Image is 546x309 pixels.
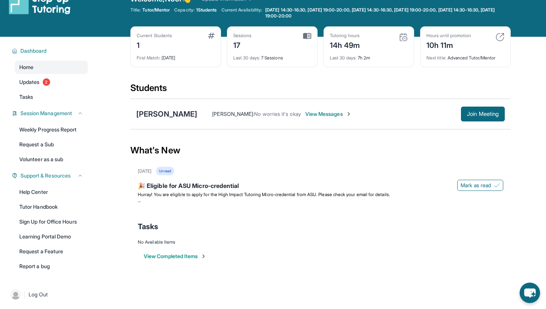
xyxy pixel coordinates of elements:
span: Home [19,64,33,71]
div: [DATE] [138,168,152,174]
div: Students [130,82,511,98]
span: Hurray! You are eligible to apply for the High Impact Tutoring Micro-credential from ASU. Please ... [138,192,390,197]
div: Unread [156,167,174,175]
span: First Match : [137,55,160,61]
button: chat-button [520,283,540,303]
div: 17 [233,39,252,51]
img: Chevron-Right [346,111,352,117]
div: Tutoring hours [330,33,360,39]
a: Tasks [15,90,88,104]
div: 🎉 Eligible for ASU Micro-credential [138,181,503,192]
span: Capacity: [174,7,195,13]
a: Volunteer as a sub [15,153,88,166]
span: Join Meeting [467,112,499,116]
a: [DATE] 14:30-16:30, [DATE] 19:00-20:00, [DATE] 14:30-16:30, [DATE] 19:00-20:00, [DATE] 14:30-16:3... [264,7,511,19]
div: 14h 49m [330,39,360,51]
span: Last 30 days : [330,55,357,61]
span: Support & Resources [20,172,71,179]
span: Tutor/Mentor [142,7,170,13]
div: Hours until promotion [426,33,471,39]
span: Mark as read [461,182,491,189]
img: user-img [10,289,21,300]
span: | [24,290,26,299]
a: Request a Feature [15,245,88,258]
div: [DATE] [137,51,215,61]
span: Log Out [29,291,48,298]
button: Mark as read [457,180,503,191]
div: Sessions [233,33,252,39]
a: Updates2 [15,75,88,89]
a: Help Center [15,185,88,199]
span: Session Management [20,110,72,117]
span: Tasks [138,221,158,232]
div: [PERSON_NAME] [136,109,197,119]
span: 2 [43,78,50,86]
div: Advanced Tutor/Mentor [426,51,504,61]
a: Home [15,61,88,74]
a: Report a bug [15,260,88,273]
a: Request a Sub [15,138,88,151]
span: Tasks [19,93,33,101]
button: Support & Resources [17,172,83,179]
img: card [303,33,311,39]
span: View Messages [305,110,352,118]
span: Last 30 days : [233,55,260,61]
a: Sign Up for Office Hours [15,215,88,228]
button: Join Meeting [461,107,505,121]
div: 10h 11m [426,39,471,51]
span: 1 Students [196,7,217,13]
button: Dashboard [17,47,83,55]
span: Updates [19,78,40,86]
button: Session Management [17,110,83,117]
div: 7 Sessions [233,51,311,61]
span: Title: [130,7,141,13]
img: card [399,33,408,42]
div: 7h 2m [330,51,408,61]
span: Current Availability: [221,7,262,19]
button: View Completed Items [144,253,207,260]
span: [DATE] 14:30-16:30, [DATE] 19:00-20:00, [DATE] 14:30-16:30, [DATE] 19:00-20:00, [DATE] 14:30-16:3... [265,7,509,19]
span: [PERSON_NAME] : [212,111,254,117]
img: card [495,33,504,42]
span: Dashboard [20,47,47,55]
img: card [208,33,215,39]
div: 1 [137,39,172,51]
span: No worries it's okay [254,111,300,117]
span: Next title : [426,55,446,61]
div: What's New [130,134,511,167]
a: Tutor Handbook [15,200,88,214]
div: Current Students [137,33,172,39]
img: Mark as read [494,182,500,188]
a: Learning Portal Demo [15,230,88,243]
div: No Available Items [138,239,503,245]
a: |Log Out [7,286,88,303]
a: Weekly Progress Report [15,123,88,136]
